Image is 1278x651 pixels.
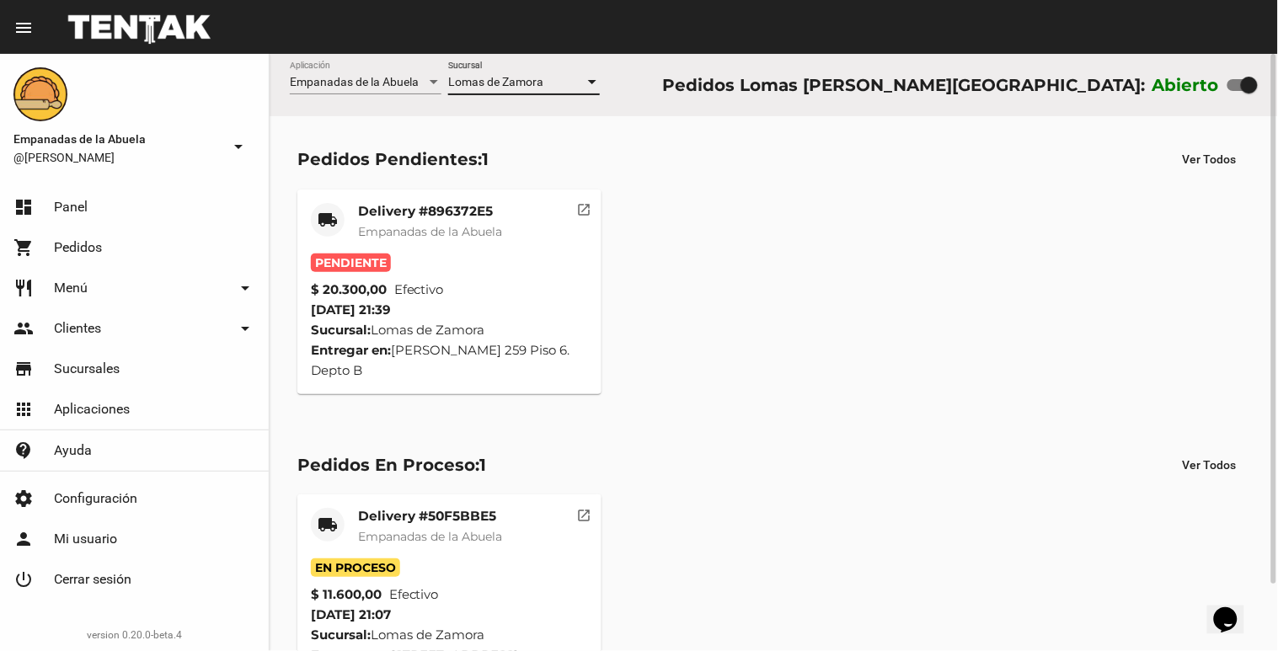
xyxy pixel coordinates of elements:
span: 1 [482,149,489,169]
mat-icon: open_in_new [577,505,592,520]
span: Empanadas de la Abuela [358,224,502,239]
span: Ver Todos [1183,458,1237,472]
mat-card-title: Delivery #896372E5 [358,203,502,220]
span: Aplicaciones [54,401,130,418]
mat-icon: contact_support [13,440,34,461]
iframe: chat widget [1207,584,1261,634]
strong: Sucursal: [311,322,371,338]
span: Clientes [54,320,101,337]
div: Pedidos Lomas [PERSON_NAME][GEOGRAPHIC_DATA]: [662,72,1145,99]
div: Lomas de Zamora [311,320,588,340]
mat-icon: store [13,359,34,379]
span: @[PERSON_NAME] [13,149,222,166]
img: f0136945-ed32-4f7c-91e3-a375bc4bb2c5.png [13,67,67,121]
mat-icon: dashboard [13,197,34,217]
span: Menú [54,280,88,296]
mat-icon: people [13,318,34,339]
strong: $ 20.300,00 [311,280,387,300]
span: Ver Todos [1183,152,1237,166]
span: Configuración [54,490,137,507]
div: version 0.20.0-beta.4 [13,627,255,643]
strong: Entregar en: [311,342,391,358]
span: Sucursales [54,360,120,377]
mat-icon: local_shipping [318,210,338,230]
span: 1 [479,455,486,475]
mat-icon: shopping_cart [13,237,34,258]
button: Ver Todos [1169,144,1250,174]
div: Pedidos En Proceso: [297,451,486,478]
span: Pedidos [54,239,102,256]
div: Lomas de Zamora [311,625,588,645]
span: Cerrar sesión [54,571,131,588]
span: Efectivo [394,280,444,300]
div: [PERSON_NAME] 259 Piso 6. Depto B [311,340,588,381]
mat-icon: arrow_drop_down [228,136,249,157]
span: [DATE] 21:07 [311,606,391,622]
strong: Sucursal: [311,627,371,643]
span: Empanadas de la Abuela [13,129,222,149]
mat-icon: open_in_new [577,200,592,215]
span: En Proceso [311,558,400,577]
div: Pedidos Pendientes: [297,146,489,173]
mat-icon: restaurant [13,278,34,298]
label: Abierto [1152,72,1220,99]
mat-icon: apps [13,399,34,419]
button: Ver Todos [1169,450,1250,480]
span: [DATE] 21:39 [311,301,391,317]
span: Ayuda [54,442,92,459]
mat-card-title: Delivery #50F5BBE5 [358,508,502,525]
strong: $ 11.600,00 [311,584,382,605]
span: Efectivo [389,584,439,605]
mat-icon: power_settings_new [13,569,34,590]
span: Empanadas de la Abuela [290,75,419,88]
mat-icon: arrow_drop_down [235,278,255,298]
mat-icon: local_shipping [318,515,338,535]
span: Lomas de Zamora [448,75,543,88]
mat-icon: menu [13,18,34,38]
mat-icon: settings [13,488,34,509]
mat-icon: arrow_drop_down [235,318,255,339]
span: Empanadas de la Abuela [358,529,502,544]
span: Panel [54,199,88,216]
mat-icon: person [13,529,34,549]
span: Mi usuario [54,531,117,547]
span: Pendiente [311,253,391,272]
